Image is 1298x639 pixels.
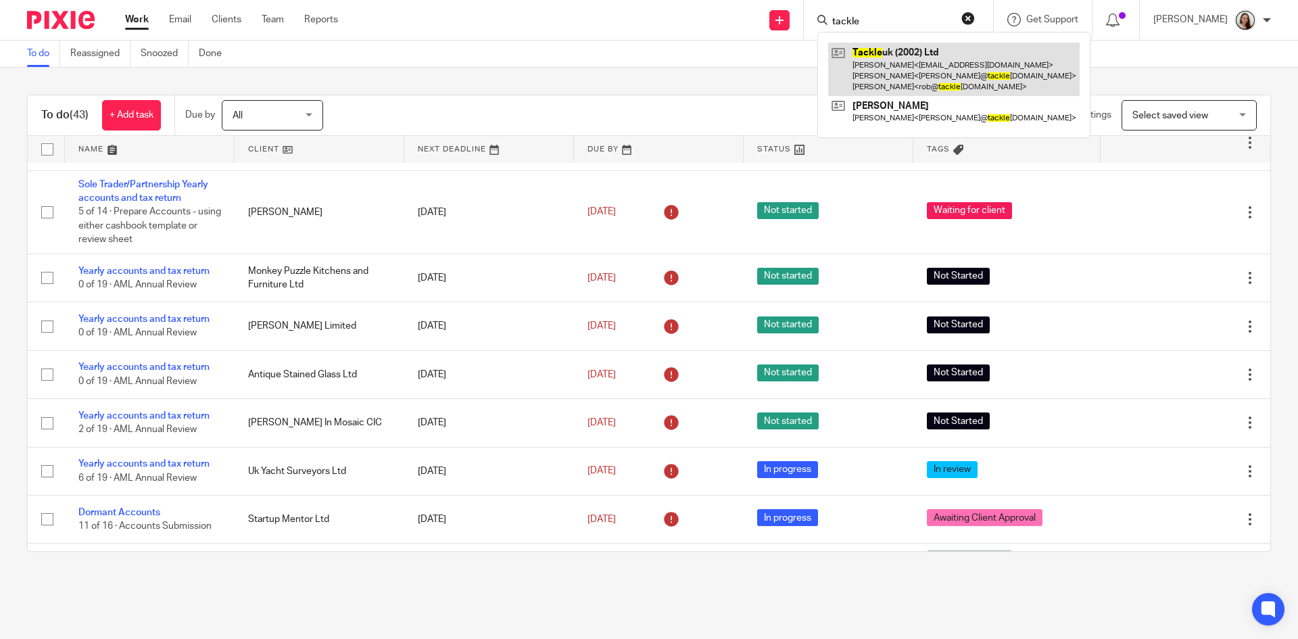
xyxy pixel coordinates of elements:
[927,461,978,478] span: In review
[404,544,574,598] td: [DATE]
[78,508,160,517] a: Dormant Accounts
[235,544,404,598] td: Mendip Fireplaces (Somerset) Limited
[235,495,404,543] td: Startup Mentor Ltd
[404,302,574,350] td: [DATE]
[757,268,819,285] span: Not started
[233,111,243,120] span: All
[304,13,338,26] a: Reports
[961,11,975,25] button: Clear
[78,459,210,469] a: Yearly accounts and tax return
[587,370,616,379] span: [DATE]
[78,411,210,421] a: Yearly accounts and tax return
[757,509,818,526] span: In progress
[235,302,404,350] td: [PERSON_NAME] Limited
[757,364,819,381] span: Not started
[235,399,404,447] td: [PERSON_NAME] In Mosaic CIC
[927,145,950,153] span: Tags
[78,377,197,386] span: 0 of 19 · AML Annual Review
[587,418,616,427] span: [DATE]
[78,521,212,531] span: 11 of 16 · Accounts Submission
[927,509,1042,526] span: Awaiting Client Approval
[587,515,616,524] span: [DATE]
[404,254,574,302] td: [DATE]
[757,316,819,333] span: Not started
[757,202,819,219] span: Not started
[587,467,616,476] span: [DATE]
[41,108,89,122] h1: To do
[78,473,197,483] span: 6 of 19 · AML Annual Review
[169,13,191,26] a: Email
[927,412,990,429] span: Not Started
[27,41,60,67] a: To do
[78,266,210,276] a: Yearly accounts and tax return
[587,321,616,331] span: [DATE]
[141,41,189,67] a: Snoozed
[262,13,284,26] a: Team
[78,207,221,244] span: 5 of 14 · Prepare Accounts - using either cashbook template or review sheet
[78,314,210,324] a: Yearly accounts and tax return
[235,254,404,302] td: Monkey Puzzle Kitchens and Furniture Ltd
[927,268,990,285] span: Not Started
[587,273,616,283] span: [DATE]
[70,41,130,67] a: Reassigned
[78,425,197,434] span: 2 of 19 · AML Annual Review
[404,447,574,495] td: [DATE]
[199,41,232,67] a: Done
[78,362,210,372] a: Yearly accounts and tax return
[102,100,161,131] a: + Add task
[404,399,574,447] td: [DATE]
[78,280,197,289] span: 0 of 19 · AML Annual Review
[125,13,149,26] a: Work
[831,16,953,28] input: Search
[78,180,208,203] a: Sole Trader/Partnership Yearly accounts and tax return
[212,13,241,26] a: Clients
[927,316,990,333] span: Not Started
[235,350,404,398] td: Antique Stained Glass Ltd
[235,447,404,495] td: Uk Yacht Surveyors Ltd
[927,202,1012,219] span: Waiting for client
[1153,13,1228,26] p: [PERSON_NAME]
[587,208,616,217] span: [DATE]
[78,329,197,338] span: 0 of 19 · AML Annual Review
[404,495,574,543] td: [DATE]
[1026,15,1078,24] span: Get Support
[70,110,89,120] span: (43)
[927,364,990,381] span: Not Started
[757,461,818,478] span: In progress
[927,550,1012,567] span: Work in Progress
[757,412,819,429] span: Not started
[235,170,404,254] td: [PERSON_NAME]
[1132,111,1208,120] span: Select saved view
[404,170,574,254] td: [DATE]
[1234,9,1256,31] img: Profile.png
[404,350,574,398] td: [DATE]
[27,11,95,29] img: Pixie
[185,108,215,122] p: Due by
